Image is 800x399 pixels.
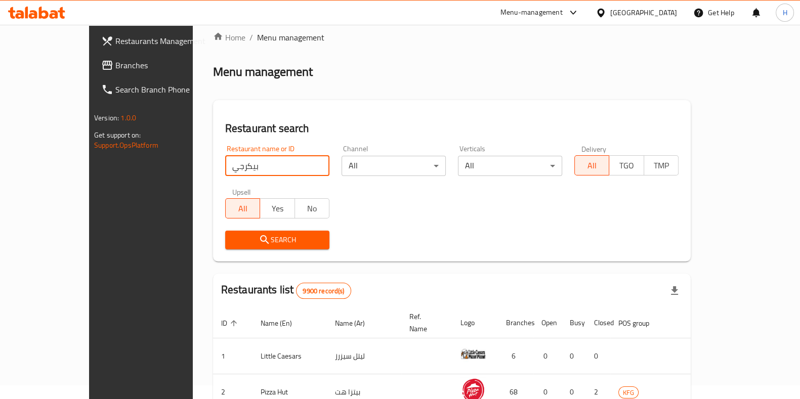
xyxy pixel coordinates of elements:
[500,7,563,19] div: Menu-management
[225,231,329,249] button: Search
[249,31,253,43] li: /
[562,338,586,374] td: 0
[619,387,638,398] span: KFG
[533,307,562,338] th: Open
[562,307,586,338] th: Busy
[261,317,305,329] span: Name (En)
[610,7,677,18] div: [GEOGRAPHIC_DATA]
[120,111,136,124] span: 1.0.0
[225,156,329,176] input: Search for restaurant name or ID..
[498,307,533,338] th: Branches
[581,145,607,152] label: Delivery
[586,338,610,374] td: 0
[452,307,498,338] th: Logo
[327,338,401,374] td: ليتل سيزرز
[93,53,223,77] a: Branches
[644,155,679,175] button: TMP
[409,311,440,335] span: Ref. Name
[296,283,351,299] div: Total records count
[213,31,245,43] a: Home
[299,201,325,216] span: No
[586,307,610,338] th: Closed
[458,156,562,176] div: All
[232,188,251,195] label: Upsell
[662,279,687,303] div: Export file
[221,317,240,329] span: ID
[782,7,787,18] span: H
[93,29,223,53] a: Restaurants Management
[115,35,215,47] span: Restaurants Management
[225,121,679,136] h2: Restaurant search
[233,234,321,246] span: Search
[342,156,446,176] div: All
[115,83,215,96] span: Search Branch Phone
[93,77,223,102] a: Search Branch Phone
[213,338,252,374] td: 1
[225,198,260,218] button: All
[335,317,378,329] span: Name (Ar)
[257,31,324,43] span: Menu management
[213,64,313,80] h2: Menu management
[498,338,533,374] td: 6
[94,128,141,142] span: Get support on:
[297,286,350,296] span: 9900 record(s)
[533,338,562,374] td: 0
[579,158,605,173] span: All
[252,338,327,374] td: Little Caesars
[648,158,675,173] span: TMP
[221,282,351,299] h2: Restaurants list
[264,201,290,216] span: Yes
[613,158,640,173] span: TGO
[94,111,119,124] span: Version:
[230,201,256,216] span: All
[213,31,691,43] nav: breadcrumb
[115,59,215,71] span: Branches
[460,341,486,367] img: Little Caesars
[609,155,644,175] button: TGO
[294,198,329,218] button: No
[574,155,609,175] button: All
[94,139,158,152] a: Support.OpsPlatform
[260,198,294,218] button: Yes
[618,317,662,329] span: POS group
